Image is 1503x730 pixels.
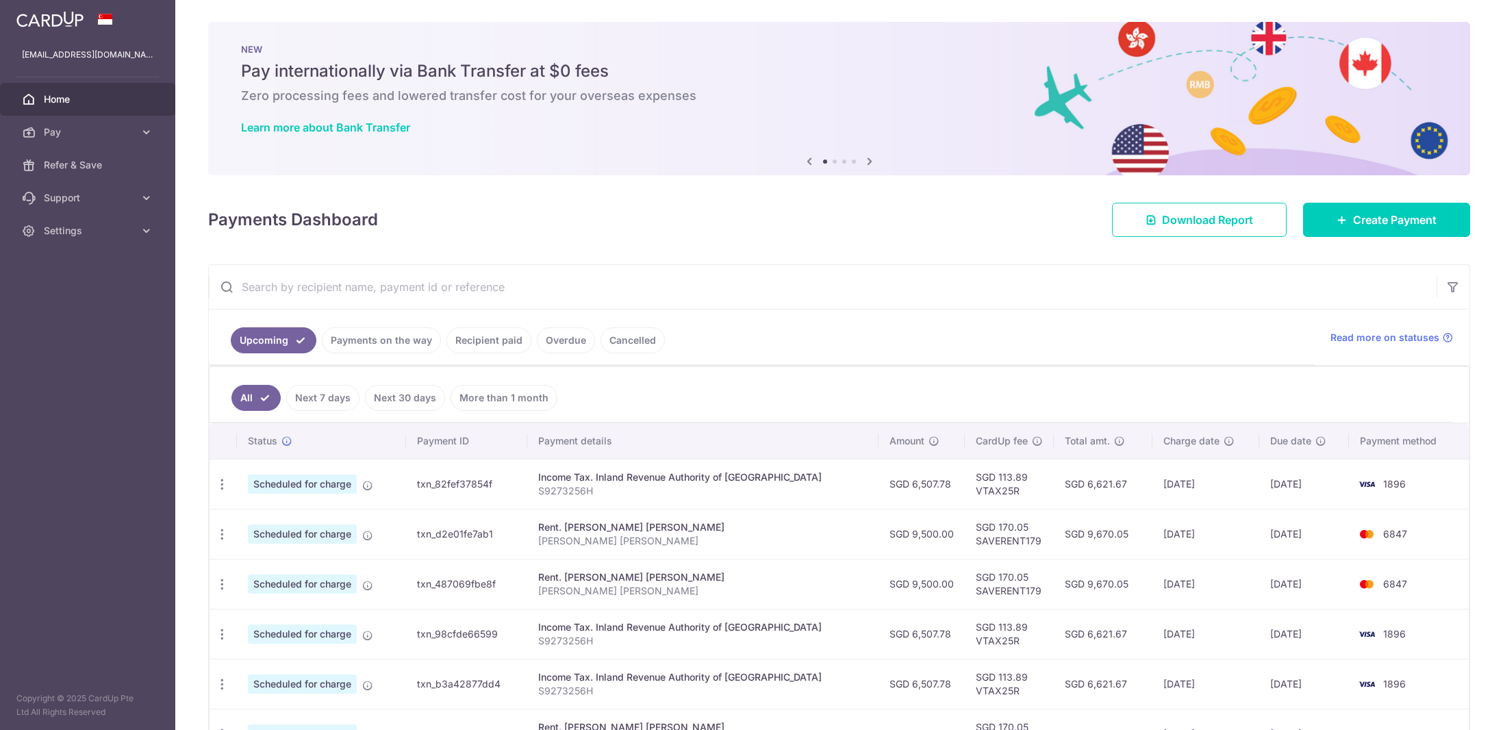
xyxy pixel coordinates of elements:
td: SGD 113.89 VTAX25R [965,659,1054,709]
a: Read more on statuses [1330,331,1453,344]
td: SGD 6,621.67 [1054,609,1152,659]
div: Rent. [PERSON_NAME] [PERSON_NAME] [538,520,868,534]
div: Income Tax. Inland Revenue Authority of [GEOGRAPHIC_DATA] [538,620,868,634]
img: CardUp [16,11,84,27]
span: Pay [44,125,134,139]
p: NEW [241,44,1437,55]
td: SGD 9,500.00 [879,559,965,609]
td: SGD 113.89 VTAX25R [965,609,1054,659]
h6: Zero processing fees and lowered transfer cost for your overseas expenses [241,88,1437,104]
span: Home [44,92,134,106]
span: 6847 [1383,578,1407,590]
a: Cancelled [601,327,665,353]
th: Payment method [1349,423,1469,459]
span: Charge date [1163,434,1220,448]
span: Scheduled for charge [248,675,357,694]
a: Next 7 days [286,385,359,411]
img: Bank Card [1353,576,1380,592]
td: SGD 9,500.00 [879,509,965,559]
a: Recipient paid [446,327,531,353]
td: txn_82fef37854f [406,459,527,509]
span: Scheduled for charge [248,575,357,594]
img: Bank transfer banner [208,22,1470,175]
a: Download Report [1112,203,1287,237]
a: Learn more about Bank Transfer [241,121,410,134]
img: Bank Card [1353,476,1380,492]
span: 6847 [1383,528,1407,540]
span: 1896 [1383,478,1406,490]
a: Overdue [537,327,595,353]
span: CardUp fee [976,434,1028,448]
td: [DATE] [1152,509,1259,559]
td: SGD 6,507.78 [879,609,965,659]
p: S9273256H [538,634,868,648]
span: Status [248,434,277,448]
td: [DATE] [1152,459,1259,509]
td: txn_98cfde66599 [406,609,527,659]
td: SGD 6,507.78 [879,459,965,509]
p: [EMAIL_ADDRESS][DOMAIN_NAME] [22,48,153,62]
span: Scheduled for charge [248,475,357,494]
div: Income Tax. Inland Revenue Authority of [GEOGRAPHIC_DATA] [538,670,868,684]
td: [DATE] [1259,609,1349,659]
span: Download Report [1162,212,1253,228]
span: Read more on statuses [1330,331,1439,344]
a: Create Payment [1303,203,1470,237]
td: SGD 113.89 VTAX25R [965,459,1054,509]
td: SGD 170.05 SAVERENT179 [965,509,1054,559]
td: txn_487069fbe8f [406,559,527,609]
span: Scheduled for charge [248,625,357,644]
span: Refer & Save [44,158,134,172]
td: [DATE] [1259,509,1349,559]
span: Amount [889,434,924,448]
td: [DATE] [1259,459,1349,509]
input: Search by recipient name, payment id or reference [209,265,1437,309]
span: Create Payment [1353,212,1437,228]
span: 1896 [1383,678,1406,690]
h4: Payments Dashboard [208,207,378,232]
td: [DATE] [1152,559,1259,609]
h5: Pay internationally via Bank Transfer at $0 fees [241,60,1437,82]
td: [DATE] [1259,659,1349,709]
a: All [231,385,281,411]
span: Scheduled for charge [248,525,357,544]
span: Due date [1270,434,1311,448]
div: Income Tax. Inland Revenue Authority of [GEOGRAPHIC_DATA] [538,470,868,484]
td: txn_d2e01fe7ab1 [406,509,527,559]
td: txn_b3a42877dd4 [406,659,527,709]
span: Total amt. [1065,434,1110,448]
span: Settings [44,224,134,238]
img: Bank Card [1353,626,1380,642]
a: Upcoming [231,327,316,353]
td: SGD 6,621.67 [1054,659,1152,709]
td: SGD 6,507.78 [879,659,965,709]
img: Bank Card [1353,526,1380,542]
a: Next 30 days [365,385,445,411]
td: SGD 9,670.05 [1054,509,1152,559]
td: SGD 9,670.05 [1054,559,1152,609]
p: [PERSON_NAME] [PERSON_NAME] [538,534,868,548]
span: 1896 [1383,628,1406,640]
td: SGD 6,621.67 [1054,459,1152,509]
a: More than 1 month [451,385,557,411]
td: SGD 170.05 SAVERENT179 [965,559,1054,609]
td: [DATE] [1152,659,1259,709]
div: Rent. [PERSON_NAME] [PERSON_NAME] [538,570,868,584]
th: Payment ID [406,423,527,459]
p: [PERSON_NAME] [PERSON_NAME] [538,584,868,598]
img: Bank Card [1353,676,1380,692]
p: S9273256H [538,684,868,698]
a: Payments on the way [322,327,441,353]
p: S9273256H [538,484,868,498]
td: [DATE] [1259,559,1349,609]
td: [DATE] [1152,609,1259,659]
th: Payment details [527,423,879,459]
span: Support [44,191,134,205]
